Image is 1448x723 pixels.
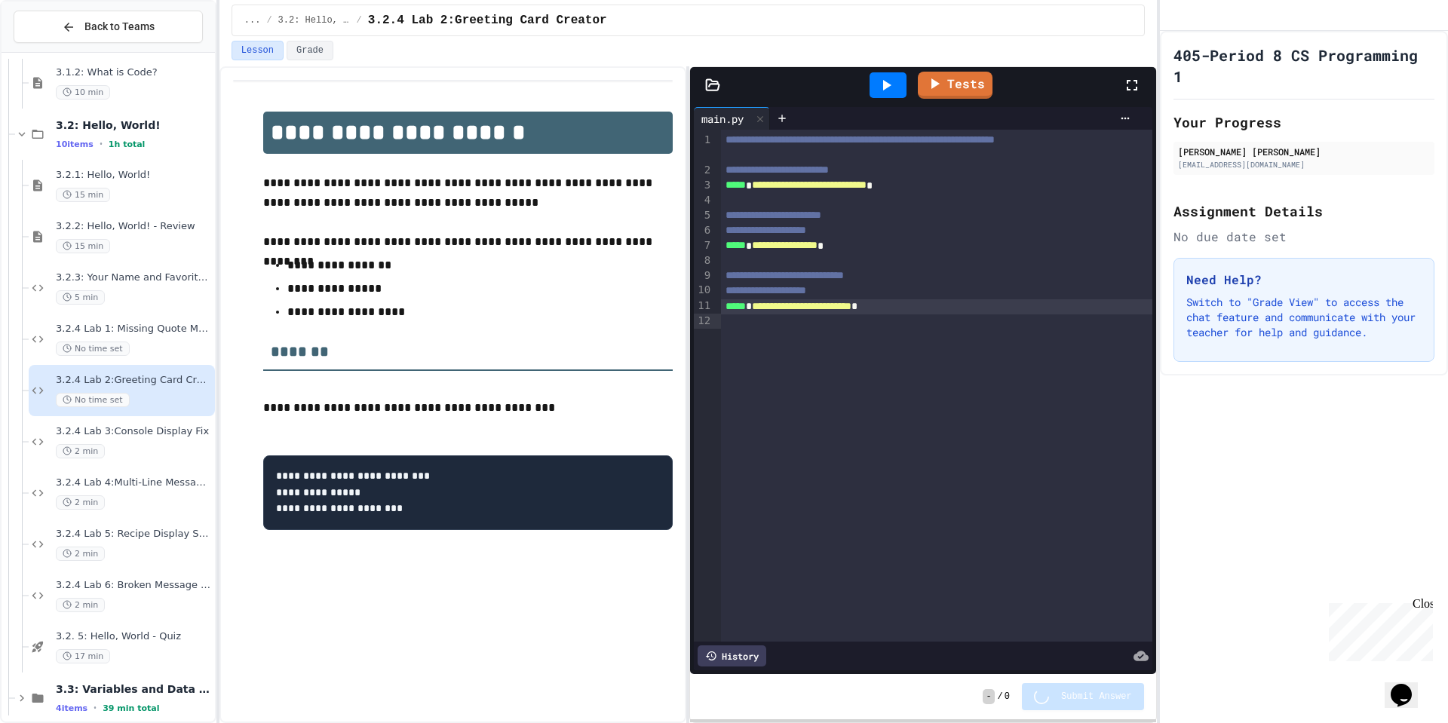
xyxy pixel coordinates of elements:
[698,645,766,666] div: History
[694,193,713,208] div: 4
[56,495,105,510] span: 2 min
[56,271,212,284] span: 3.2.3: Your Name and Favorite Movie
[1323,597,1433,661] iframe: chat widget
[56,220,212,233] span: 3.2.2: Hello, World! - Review
[56,476,212,489] span: 3.2.4 Lab 4:Multi-Line Message Board
[56,342,130,356] span: No time set
[56,579,212,592] span: 3.2.4 Lab 6: Broken Message System
[56,630,212,643] span: 3.2. 5: Hello, World - Quiz
[56,85,110,100] span: 10 min
[694,299,713,314] div: 11
[103,703,159,713] span: 39 min total
[694,268,713,283] div: 9
[56,323,212,335] span: 3.2.4 Lab 1: Missing Quote Marks
[1186,295,1422,340] p: Switch to "Grade View" to access the chat feature and communicate with your teacher for help and ...
[694,283,713,298] div: 10
[1385,663,1433,708] iframe: chat widget
[918,72,992,99] a: Tests
[694,163,713,178] div: 2
[1186,271,1422,289] h3: Need Help?
[232,41,284,60] button: Lesson
[1178,159,1430,170] div: [EMAIL_ADDRESS][DOMAIN_NAME]
[278,14,351,26] span: 3.2: Hello, World!
[1173,201,1434,222] h2: Assignment Details
[368,11,607,29] span: 3.2.4 Lab 2:Greeting Card Creator
[56,139,94,149] span: 10 items
[56,598,105,612] span: 2 min
[56,649,110,663] span: 17 min
[1178,145,1430,158] div: [PERSON_NAME] [PERSON_NAME]
[694,111,751,127] div: main.py
[1005,691,1010,703] span: 0
[1173,228,1434,246] div: No due date set
[56,290,105,305] span: 5 min
[6,6,104,96] div: Chat with us now!Close
[694,223,713,238] div: 6
[56,547,105,561] span: 2 min
[56,703,87,713] span: 4 items
[56,682,212,696] span: 3.3: Variables and Data Types
[694,253,713,268] div: 8
[56,444,105,458] span: 2 min
[1173,112,1434,133] h2: Your Progress
[998,691,1003,703] span: /
[694,238,713,253] div: 7
[56,425,212,438] span: 3.2.4 Lab 3:Console Display Fix
[694,178,713,193] div: 3
[56,169,212,182] span: 3.2.1: Hello, World!
[357,14,362,26] span: /
[56,118,212,132] span: 3.2: Hello, World!
[694,133,713,163] div: 1
[1061,691,1132,703] span: Submit Answer
[84,19,155,35] span: Back to Teams
[287,41,333,60] button: Grade
[983,689,994,704] span: -
[56,528,212,541] span: 3.2.4 Lab 5: Recipe Display System
[1173,44,1434,87] h1: 405-Period 8 CS Programming 1
[56,374,212,387] span: 3.2.4 Lab 2:Greeting Card Creator
[56,393,130,407] span: No time set
[266,14,271,26] span: /
[109,139,146,149] span: 1h total
[56,239,110,253] span: 15 min
[100,138,103,150] span: •
[94,702,97,714] span: •
[694,314,713,329] div: 12
[56,188,110,202] span: 15 min
[694,208,713,223] div: 5
[244,14,261,26] span: ...
[56,66,212,79] span: 3.1.2: What is Code?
